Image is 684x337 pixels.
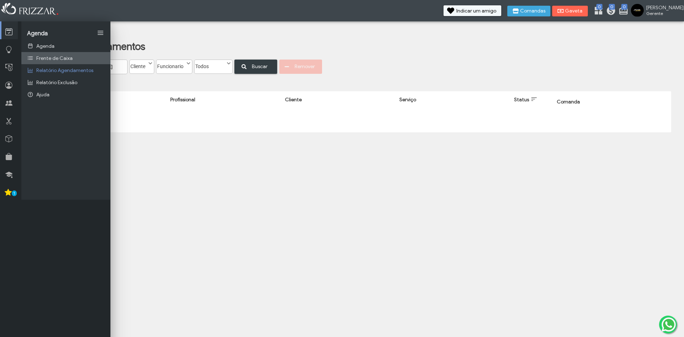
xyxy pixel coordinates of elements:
img: whatsapp.png [660,316,677,333]
label: Cliente [130,60,147,70]
a: Relatório Agendamentos [21,64,110,76]
span: 0 [621,4,627,10]
span: Serviço [399,97,416,103]
span: Comanda [557,99,580,105]
th: Cliente [281,95,396,115]
span: Profissional [170,97,195,103]
span: Indicar um amigo [456,9,496,14]
th: Status: activate to sort column ascending [511,95,553,115]
label: Funcionario [156,60,186,70]
span: Relatório Exclusão [36,80,77,86]
th: Serviço [396,95,511,115]
a: Relatório Exclusão [21,76,110,88]
span: Gerente [646,11,678,16]
span: Comandas [520,9,545,14]
a: [PERSON_NAME] Gerente [631,4,680,18]
a: Frente de Caixa [21,52,110,64]
span: 1 [12,190,17,196]
button: Comandas [507,6,550,16]
span: Status [514,97,529,103]
th: Profissional [167,95,281,115]
td: Nenhum registro encontrado [39,115,668,129]
h1: Relatório Agendamentos [36,40,659,53]
button: Gaveta [552,6,588,16]
span: 0 [609,4,615,10]
a: 0 [594,6,601,17]
span: Buscar [247,61,272,72]
span: Agenda [36,43,55,49]
a: Ajuda [21,88,110,101]
a: 0 [606,6,613,17]
span: Agenda [27,30,48,37]
a: 0 [618,6,626,17]
a: Agenda [21,40,110,52]
span: Relatório Agendamentos [36,67,93,73]
th: Comanda [553,95,668,115]
button: Buscar [234,60,277,74]
span: [PERSON_NAME] [646,5,678,11]
span: Frente de Caixa [36,55,73,61]
label: Todos [195,60,226,70]
span: Ajuda [36,92,50,98]
span: Gaveta [565,9,583,14]
span: 0 [596,4,602,10]
span: Cliente [285,97,302,103]
button: Indicar um amigo [444,5,501,16]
